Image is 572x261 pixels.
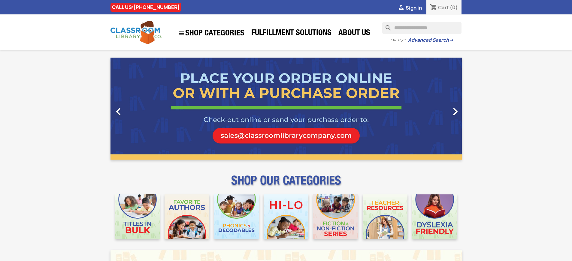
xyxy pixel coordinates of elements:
span: - or try - [390,37,408,43]
div: CALL US: [110,3,181,12]
img: CLC_HiLo_Mobile.jpg [264,194,308,239]
a: Previous [110,58,163,160]
a: SHOP CATEGORIES [175,27,247,40]
span: → [449,37,453,43]
img: CLC_Phonics_And_Decodables_Mobile.jpg [214,194,259,239]
img: CLC_Fiction_Nonfiction_Mobile.jpg [313,194,358,239]
input: Search [382,22,462,34]
i:  [178,30,185,37]
img: CLC_Dyslexia_Mobile.jpg [412,194,457,239]
img: CLC_Teacher_Resources_Mobile.jpg [363,194,407,239]
span: Sign in [406,4,422,11]
i:  [398,4,405,12]
a: Fulfillment Solutions [248,28,334,40]
span: Cart [438,4,449,11]
a:  Sign in [398,4,422,11]
i: search [382,22,389,29]
a: Advanced Search→ [408,37,453,43]
i:  [111,104,126,119]
a: About Us [335,28,373,40]
i: shopping_cart [430,4,437,11]
ul: Carousel container [110,58,462,160]
img: CLC_Favorite_Authors_Mobile.jpg [165,194,209,239]
img: Classroom Library Company [110,21,162,44]
span: (0) [450,4,458,11]
a: [PHONE_NUMBER] [134,4,180,10]
img: CLC_Bulk_Mobile.jpg [115,194,160,239]
i:  [448,104,463,119]
p: SHOP OUR CATEGORIES [110,179,462,190]
a: Next [409,58,462,160]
